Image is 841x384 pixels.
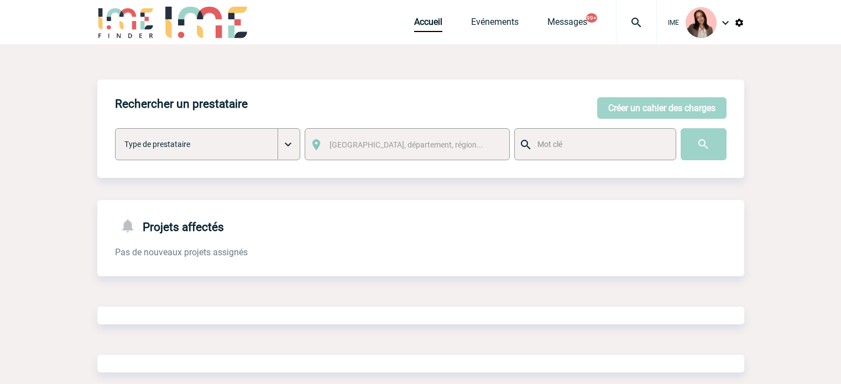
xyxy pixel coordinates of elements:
[115,247,248,257] span: Pas de nouveaux projets assignés
[535,137,666,151] input: Mot clé
[686,7,717,38] img: 94396-3.png
[115,218,224,234] h4: Projets affectés
[471,17,519,32] a: Evénements
[330,140,483,149] span: [GEOGRAPHIC_DATA], département, région...
[97,7,155,38] img: IME-Finder
[414,17,442,32] a: Accueil
[681,128,727,160] input: Submit
[586,13,597,23] button: 99+
[668,19,679,27] span: IME
[119,218,143,234] img: notifications-24-px-g.png
[115,97,248,111] h4: Rechercher un prestataire
[547,17,587,32] a: Messages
